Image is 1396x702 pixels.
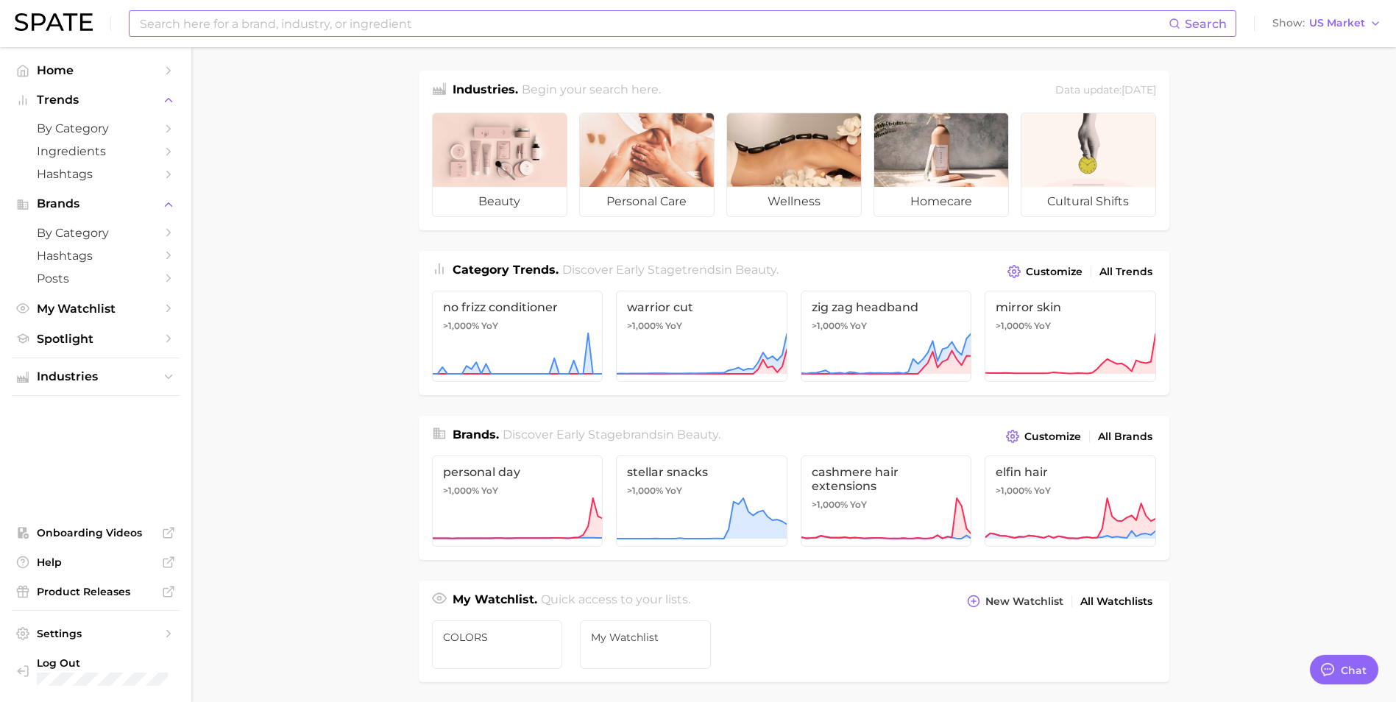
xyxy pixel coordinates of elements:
[37,272,155,286] span: Posts
[432,620,563,669] a: COLORS
[1034,320,1051,332] span: YoY
[985,291,1156,382] a: mirror skin>1,000% YoY
[580,620,711,669] a: My Watchlist
[12,244,180,267] a: Hashtags
[12,551,180,573] a: Help
[37,197,155,210] span: Brands
[1021,187,1155,216] span: cultural shifts
[580,187,714,216] span: personal care
[985,455,1156,547] a: elfin hair>1,000% YoY
[12,117,180,140] a: by Category
[996,300,1145,314] span: mirror skin
[12,59,180,82] a: Home
[503,428,720,442] span: Discover Early Stage brands in .
[874,113,1009,217] a: homecare
[616,455,787,547] a: stellar snacks>1,000% YoY
[850,320,867,332] span: YoY
[443,485,479,496] span: >1,000%
[12,267,180,290] a: Posts
[12,652,180,690] a: Log out. Currently logged in with e-mail nleitner@interparfumsinc.com.
[37,144,155,158] span: Ingredients
[677,428,718,442] span: beauty
[12,89,180,111] button: Trends
[12,623,180,645] a: Settings
[37,63,155,77] span: Home
[850,499,867,511] span: YoY
[616,291,787,382] a: warrior cut>1,000% YoY
[12,297,180,320] a: My Watchlist
[801,291,972,382] a: zig zag headband>1,000% YoY
[12,193,180,215] button: Brands
[1021,113,1156,217] a: cultural shifts
[1055,81,1156,101] div: Data update: [DATE]
[812,499,848,510] span: >1,000%
[12,581,180,603] a: Product Releases
[1080,595,1152,608] span: All Watchlists
[996,320,1032,331] span: >1,000%
[15,13,93,31] img: SPATE
[453,428,499,442] span: Brands .
[522,81,661,101] h2: Begin your search here.
[1272,19,1305,27] span: Show
[37,302,155,316] span: My Watchlist
[12,163,180,185] a: Hashtags
[37,526,155,539] span: Onboarding Videos
[996,485,1032,496] span: >1,000%
[1034,485,1051,497] span: YoY
[627,465,776,479] span: stellar snacks
[1077,592,1156,611] a: All Watchlists
[12,140,180,163] a: Ingredients
[1096,262,1156,282] a: All Trends
[37,121,155,135] span: by Category
[726,113,862,217] a: wellness
[12,221,180,244] a: by Category
[453,591,537,611] h1: My Watchlist.
[735,263,776,277] span: beauty
[432,455,603,547] a: personal day>1,000% YoY
[812,300,961,314] span: zig zag headband
[37,249,155,263] span: Hashtags
[541,591,690,611] h2: Quick access to your lists.
[665,485,682,497] span: YoY
[12,366,180,388] button: Industries
[481,320,498,332] span: YoY
[432,291,603,382] a: no frizz conditioner>1,000% YoY
[138,11,1169,36] input: Search here for a brand, industry, or ingredient
[874,187,1008,216] span: homecare
[37,167,155,181] span: Hashtags
[579,113,715,217] a: personal care
[1094,427,1156,447] a: All Brands
[627,485,663,496] span: >1,000%
[453,81,518,101] h1: Industries.
[37,226,155,240] span: by Category
[727,187,861,216] span: wellness
[443,631,552,643] span: COLORS
[812,465,961,493] span: cashmere hair extensions
[1024,430,1081,443] span: Customize
[627,320,663,331] span: >1,000%
[801,455,972,547] a: cashmere hair extensions>1,000% YoY
[812,320,848,331] span: >1,000%
[432,113,567,217] a: beauty
[37,627,155,640] span: Settings
[1185,17,1227,31] span: Search
[985,595,1063,608] span: New Watchlist
[37,370,155,383] span: Industries
[481,485,498,497] span: YoY
[37,93,155,107] span: Trends
[443,300,592,314] span: no frizz conditioner
[562,263,779,277] span: Discover Early Stage trends in .
[996,465,1145,479] span: elfin hair
[433,187,567,216] span: beauty
[1098,430,1152,443] span: All Brands
[12,327,180,350] a: Spotlight
[37,332,155,346] span: Spotlight
[963,591,1066,611] button: New Watchlist
[12,522,180,544] a: Onboarding Videos
[1004,261,1085,282] button: Customize
[443,465,592,479] span: personal day
[1026,266,1083,278] span: Customize
[1002,426,1084,447] button: Customize
[1269,14,1385,33] button: ShowUS Market
[37,656,196,670] span: Log Out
